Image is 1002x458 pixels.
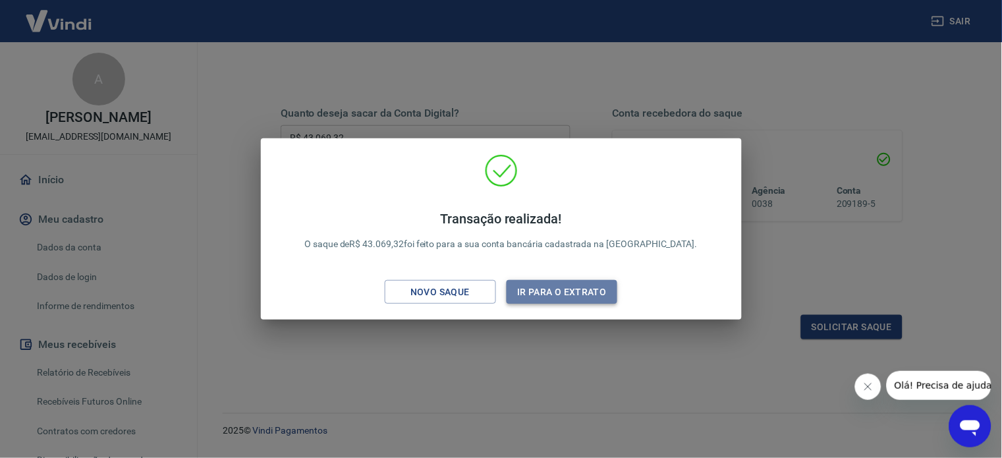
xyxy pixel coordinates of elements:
iframe: Fechar mensagem [855,374,881,400]
h4: Transação realizada! [304,211,698,227]
p: O saque de R$ 43.069,32 foi feito para a sua conta bancária cadastrada na [GEOGRAPHIC_DATA]. [304,211,698,251]
button: Ir para o extrato [507,280,618,304]
button: Novo saque [385,280,496,304]
iframe: Mensagem da empresa [887,371,991,400]
span: Olá! Precisa de ajuda? [8,9,111,20]
iframe: Botão para abrir a janela de mensagens [949,405,991,447]
div: Novo saque [395,284,486,301]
